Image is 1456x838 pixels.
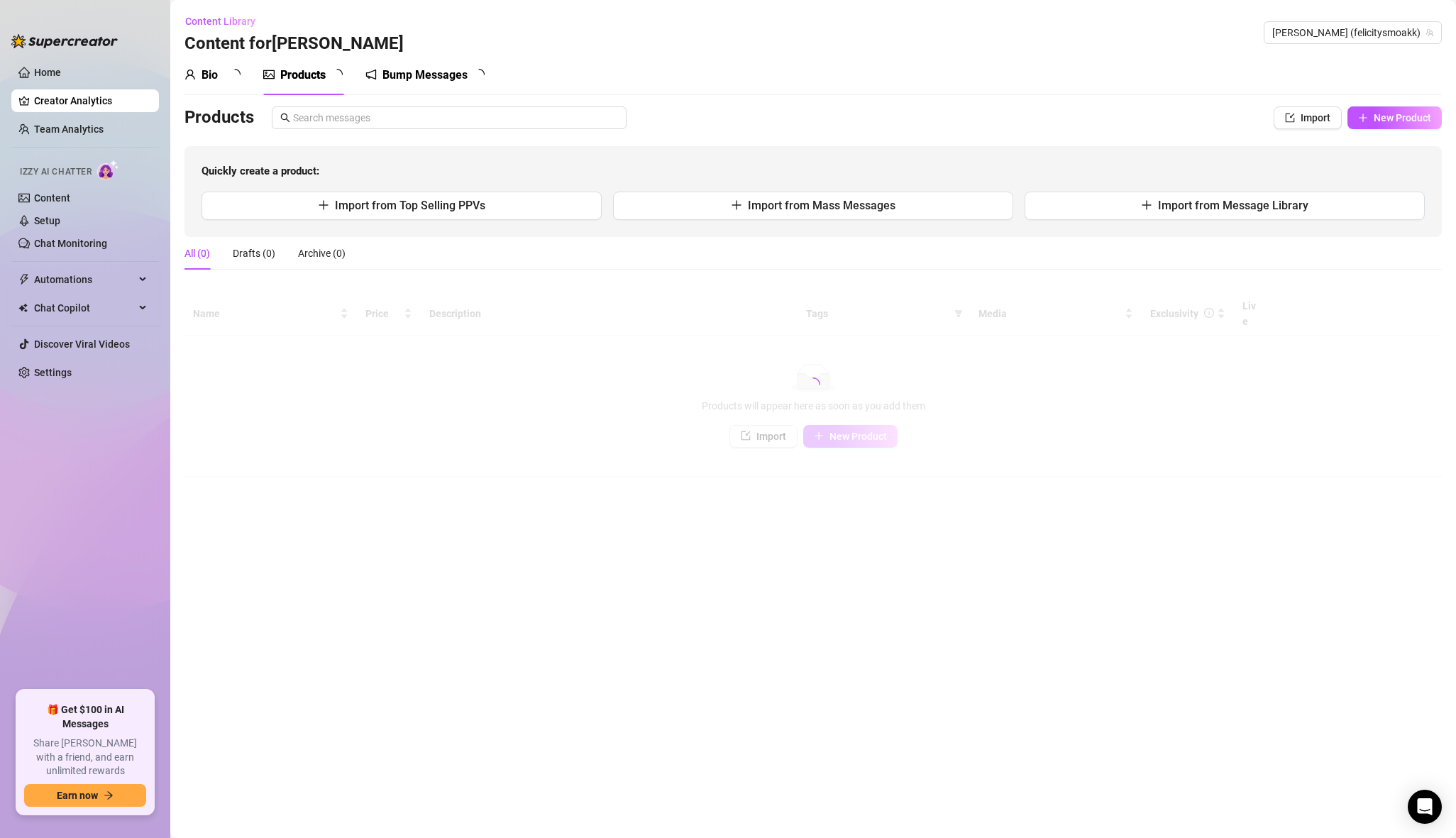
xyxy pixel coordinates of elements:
span: notification [365,69,377,80]
span: team [1425,28,1434,37]
span: user [184,69,196,80]
button: Content Library [184,10,267,33]
span: Import [1301,112,1330,123]
button: Import from Top Selling PPVs [202,192,602,220]
span: thunderbolt [18,274,30,285]
span: Share [PERSON_NAME] with a friend, and earn unlimited rewards [24,737,146,778]
button: Earn nowarrow-right [24,784,146,807]
span: Import from Top Selling PPVs [335,199,485,212]
strong: Quickly create a product: [202,165,319,177]
button: Import from Message Library [1025,192,1425,220]
div: Open Intercom Messenger [1408,790,1442,824]
input: Search messages [293,110,618,126]
img: logo-BBDzfeDw.svg [11,34,118,48]
button: Import [1274,106,1342,129]
span: plus [731,199,742,211]
span: Automations [34,268,135,291]
span: Felicity (felicitysmoakk) [1272,22,1433,43]
div: Bio [202,67,218,84]
span: New Product [1374,112,1431,123]
span: Import from Mass Messages [748,199,895,212]
div: Products [280,67,326,84]
span: arrow-right [104,790,114,800]
span: Content Library [185,16,255,27]
div: Drafts (0) [233,246,275,261]
h3: Content for [PERSON_NAME] [184,33,404,55]
button: New Product [1347,106,1442,129]
span: Import from Message Library [1158,199,1308,212]
span: search [280,113,290,123]
img: Chat Copilot [18,303,28,313]
a: Content [34,192,70,204]
span: picture [263,69,275,80]
span: loading [331,69,343,80]
span: plus [1141,199,1152,211]
span: Earn now [57,790,98,801]
div: Archive (0) [298,246,346,261]
span: Chat Copilot [34,297,135,319]
span: loading [229,69,241,80]
span: import [1285,113,1295,123]
a: Chat Monitoring [34,238,107,249]
span: plus [318,199,329,211]
div: Bump Messages [382,67,468,84]
span: 🎁 Get $100 in AI Messages [24,703,146,731]
span: Izzy AI Chatter [20,165,92,179]
img: AI Chatter [97,160,119,180]
button: Import from Mass Messages [613,192,1013,220]
a: Settings [34,367,72,378]
span: loading [473,69,485,80]
a: Discover Viral Videos [34,338,130,350]
a: Setup [34,215,60,226]
span: plus [1358,113,1368,123]
div: All (0) [184,246,210,261]
a: Creator Analytics [34,89,148,112]
span: loading [806,377,820,392]
a: Team Analytics [34,123,104,135]
h3: Products [184,106,254,129]
a: Home [34,67,61,78]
